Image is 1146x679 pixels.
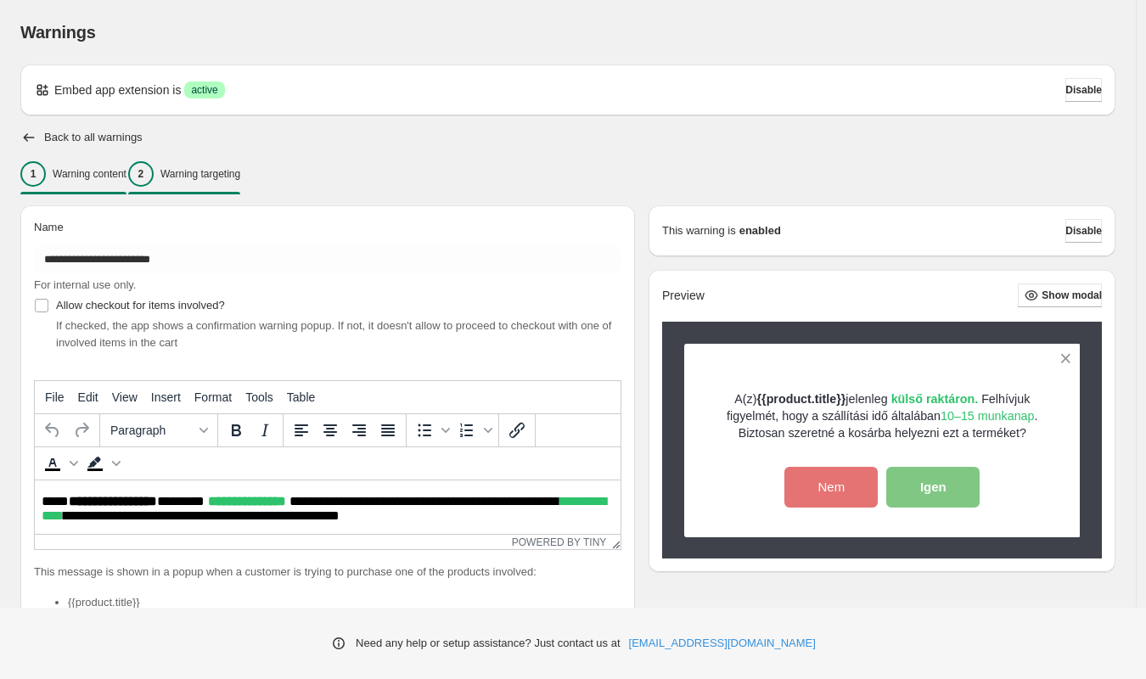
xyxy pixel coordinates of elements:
[245,390,273,404] span: Tools
[78,390,98,404] span: Edit
[35,480,621,534] iframe: Rich Text Area
[34,278,136,291] span: For internal use only.
[1065,78,1102,102] button: Disable
[452,416,495,445] div: Numbered list
[410,416,452,445] div: Bullet list
[38,416,67,445] button: Undo
[54,81,181,98] p: Embed app extension is
[512,536,607,548] a: Powered by Tiny
[629,635,816,652] a: [EMAIL_ADDRESS][DOMAIN_NAME]
[503,416,531,445] button: Insert/edit link
[222,416,250,445] button: Bold
[38,449,81,478] div: Text color
[68,594,621,611] li: {{product.title}}
[34,221,64,233] span: Name
[112,390,138,404] span: View
[316,416,345,445] button: Align center
[1042,289,1102,302] span: Show modal
[250,416,279,445] button: Italic
[20,156,126,192] button: 1Warning content
[44,131,143,144] h2: Back to all warnings
[53,167,126,181] p: Warning content
[891,392,979,406] strong: külső raktáron.
[1018,283,1102,307] button: Show modal
[374,416,402,445] button: Justify
[56,299,225,311] span: Allow checkout for items involved?
[128,156,240,192] button: 2Warning targeting
[662,289,705,303] h2: Preview
[81,449,123,478] div: Background color
[287,390,315,404] span: Table
[20,23,96,42] span: Warnings
[104,416,214,445] button: Formats
[1065,219,1102,243] button: Disable
[757,392,846,406] strong: {{product.title}}
[662,222,736,239] p: This warning is
[345,416,374,445] button: Align right
[739,222,781,239] strong: enabled
[67,416,96,445] button: Redo
[784,467,878,508] button: Nem
[110,424,194,437] span: Paragraph
[714,390,1051,441] p: Felhívjuk figyelmét, hogy a szállítási idő általában . Biztosan szeretné a kosárba helyezni ezt a...
[151,390,181,404] span: Insert
[45,390,65,404] span: File
[287,416,316,445] button: Align left
[160,167,240,181] p: Warning targeting
[128,161,154,187] div: 2
[34,564,621,581] p: This message is shown in a popup when a customer is trying to purchase one of the products involved:
[1065,224,1102,238] span: Disable
[56,319,611,349] span: If checked, the app shows a confirmation warning popup. If not, it doesn't allow to proceed to ch...
[886,467,980,508] button: Igen
[1065,83,1102,97] span: Disable
[734,392,981,406] span: A(z) jelenleg
[941,409,1035,423] span: 10–15 munkanap
[20,161,46,187] div: 1
[194,390,232,404] span: Format
[606,535,621,549] div: Resize
[191,83,217,97] span: active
